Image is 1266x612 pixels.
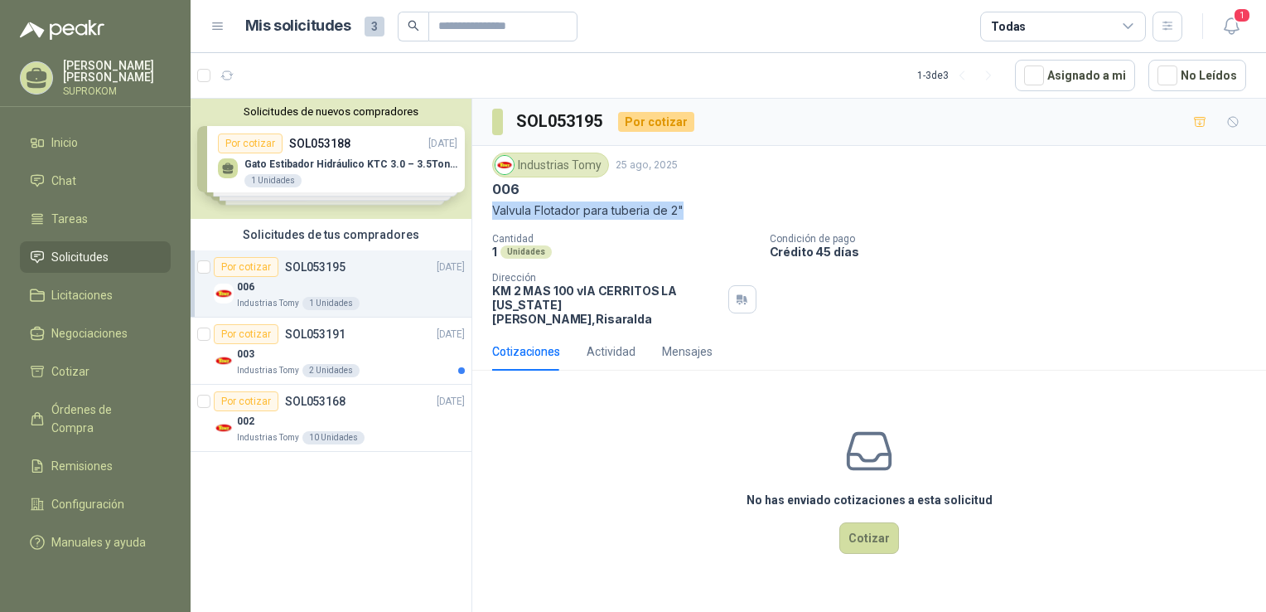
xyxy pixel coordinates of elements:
div: Solicitudes de nuevos compradoresPor cotizarSOL053188[DATE] Gato Estibador Hidráulico KTC 3.0 – 3... [191,99,471,219]
div: Solicitudes de tus compradores [191,219,471,250]
button: Solicitudes de nuevos compradores [197,105,465,118]
span: 3 [365,17,384,36]
p: KM 2 MAS 100 vIA CERRITOS LA [US_STATE] [PERSON_NAME] , Risaralda [492,284,722,326]
span: Solicitudes [51,248,109,266]
p: Cantidad [492,233,756,245]
p: Dirección [492,272,722,284]
a: Cotizar [20,356,171,387]
button: Cotizar [839,522,899,554]
span: Configuración [51,495,124,513]
a: Inicio [20,127,171,158]
p: SOL053168 [285,396,345,407]
p: Industrias Tomy [237,364,299,377]
a: Negociaciones [20,318,171,349]
span: Tareas [51,210,88,228]
h1: Mis solicitudes [245,14,351,38]
p: SOL053195 [285,261,345,273]
p: Valvula Flotador para tuberia de 2" [492,202,1246,220]
div: Por cotizar [214,391,278,411]
p: 003 [237,347,254,362]
a: Licitaciones [20,279,171,311]
p: Crédito 45 días [770,245,1260,259]
div: Por cotizar [618,112,694,132]
p: [PERSON_NAME] [PERSON_NAME] [63,60,171,83]
a: Por cotizarSOL053168[DATE] Company Logo002Industrias Tomy10 Unidades [191,385,471,452]
div: 1 - 3 de 3 [917,62,1002,89]
a: Solicitudes [20,241,171,273]
p: 25 ago, 2025 [616,158,678,173]
a: Remisiones [20,450,171,482]
img: Company Logo [495,156,514,174]
img: Company Logo [214,351,234,371]
button: 1 [1216,12,1246,41]
a: Manuales y ayuda [20,527,171,558]
p: SUPROKOM [63,86,171,96]
span: Cotizar [51,362,89,381]
span: Negociaciones [51,324,128,342]
p: Industrias Tomy [237,431,299,444]
img: Logo peakr [20,20,104,40]
p: 006 [492,181,519,198]
button: No Leídos [1148,60,1246,91]
div: 10 Unidades [302,431,365,444]
div: Industrias Tomy [492,153,609,177]
p: Condición de pago [770,233,1260,245]
img: Company Logo [214,284,234,304]
span: search [408,20,419,32]
img: Company Logo [214,418,234,438]
p: 1 [492,245,497,259]
div: Por cotizar [214,324,278,344]
div: Todas [991,17,1026,36]
p: SOL053191 [285,328,345,340]
p: 002 [237,414,254,430]
button: Asignado a mi [1015,60,1135,91]
div: 1 Unidades [302,297,360,310]
a: Órdenes de Compra [20,394,171,444]
div: Por cotizar [214,257,278,277]
span: Inicio [51,134,78,152]
span: Órdenes de Compra [51,401,155,437]
a: Configuración [20,488,171,520]
p: [DATE] [437,394,465,410]
span: Remisiones [51,457,113,475]
a: Por cotizarSOL053195[DATE] Company Logo006Industrias Tomy1 Unidades [191,250,471,318]
span: Chat [51,172,76,190]
span: Manuales y ayuda [51,533,146,551]
a: Tareas [20,203,171,235]
div: Cotizaciones [492,342,560,361]
span: Licitaciones [51,286,113,304]
div: 2 Unidades [302,364,360,377]
div: Actividad [587,342,635,361]
span: 1 [1233,7,1251,23]
a: Chat [20,165,171,197]
p: [DATE] [437,260,465,275]
div: Mensajes [662,342,713,361]
p: Industrias Tomy [237,297,299,310]
div: Unidades [500,245,552,259]
p: [DATE] [437,327,465,342]
h3: SOL053195 [516,109,605,134]
h3: No has enviado cotizaciones a esta solicitud [747,491,993,509]
p: 006 [237,279,254,295]
a: Por cotizarSOL053191[DATE] Company Logo003Industrias Tomy2 Unidades [191,318,471,385]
